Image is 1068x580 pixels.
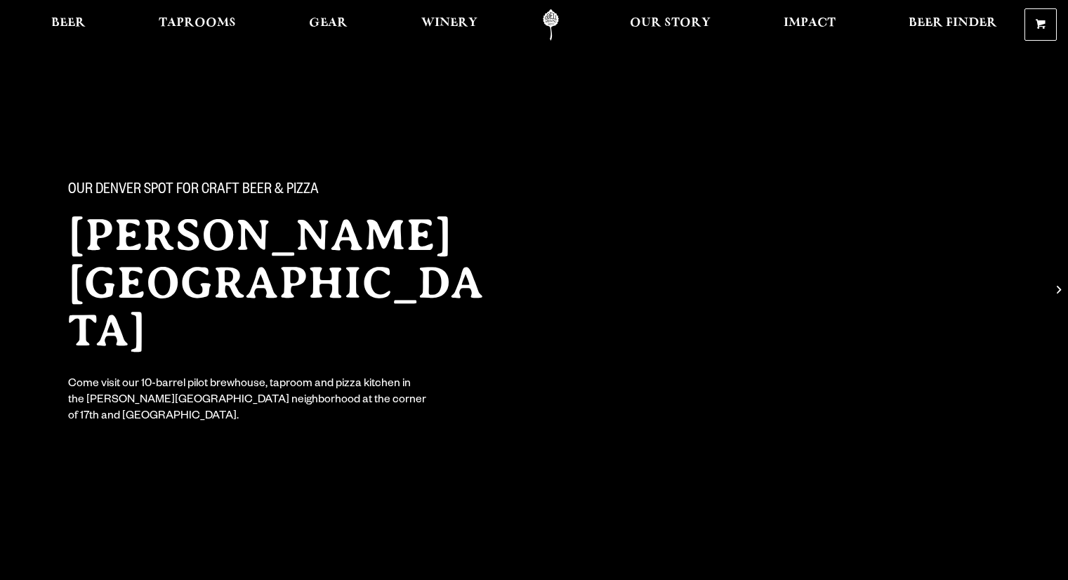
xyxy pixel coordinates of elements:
a: Impact [774,9,845,41]
span: Impact [784,18,836,29]
span: Our Story [630,18,711,29]
span: Gear [309,18,348,29]
span: Beer [51,18,86,29]
a: Beer Finder [899,9,1006,41]
a: Taprooms [150,9,245,41]
span: Taprooms [159,18,236,29]
a: Gear [300,9,357,41]
span: Winery [421,18,477,29]
span: Our Denver spot for craft beer & pizza [68,182,319,200]
h2: [PERSON_NAME][GEOGRAPHIC_DATA] [68,211,506,355]
a: Beer [42,9,95,41]
span: Beer Finder [909,18,997,29]
div: Come visit our 10-barrel pilot brewhouse, taproom and pizza kitchen in the [PERSON_NAME][GEOGRAPH... [68,377,428,426]
a: Our Story [621,9,720,41]
a: Odell Home [525,9,577,41]
a: Winery [412,9,487,41]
